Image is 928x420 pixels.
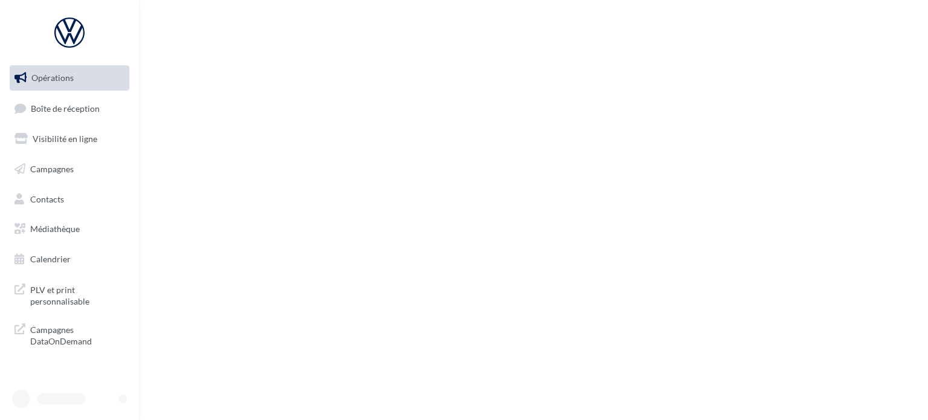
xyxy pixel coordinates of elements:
[7,187,132,212] a: Contacts
[30,164,74,174] span: Campagnes
[31,103,100,113] span: Boîte de réception
[7,247,132,272] a: Calendrier
[30,254,71,264] span: Calendrier
[7,277,132,312] a: PLV et print personnalisable
[7,126,132,152] a: Visibilité en ligne
[30,321,124,347] span: Campagnes DataOnDemand
[7,157,132,182] a: Campagnes
[7,95,132,121] a: Boîte de réception
[33,134,97,144] span: Visibilité en ligne
[31,73,74,83] span: Opérations
[7,317,132,352] a: Campagnes DataOnDemand
[30,224,80,234] span: Médiathèque
[30,193,64,204] span: Contacts
[7,65,132,91] a: Opérations
[7,216,132,242] a: Médiathèque
[30,282,124,308] span: PLV et print personnalisable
